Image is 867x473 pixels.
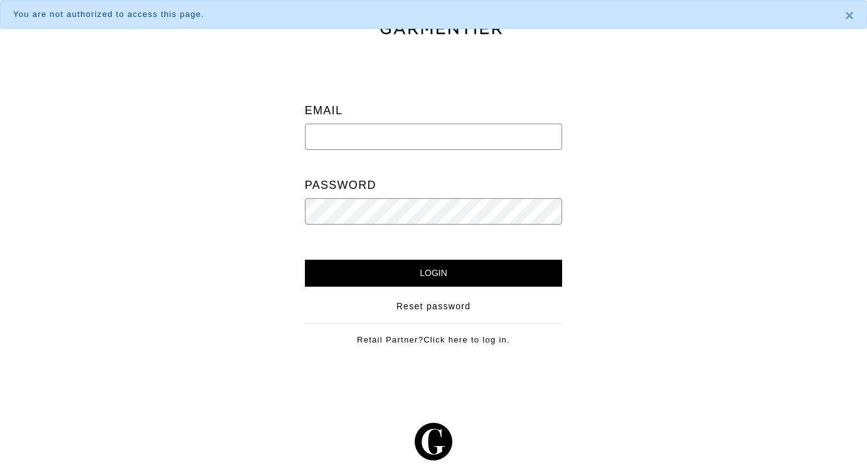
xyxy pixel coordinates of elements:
[305,260,563,287] input: Login
[305,173,376,198] label: Password
[423,335,510,344] a: Click here to log in.
[845,7,854,24] span: ×
[305,98,343,124] label: Email
[13,8,826,21] div: You are not authorized to access this page.
[415,423,452,460] img: g-602364139e5867ba59c769ce4266a9601a3871a1516a6a4c3533f4bc45e69684.svg
[305,323,563,346] div: Retail Partner?
[396,300,471,313] a: Reset password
